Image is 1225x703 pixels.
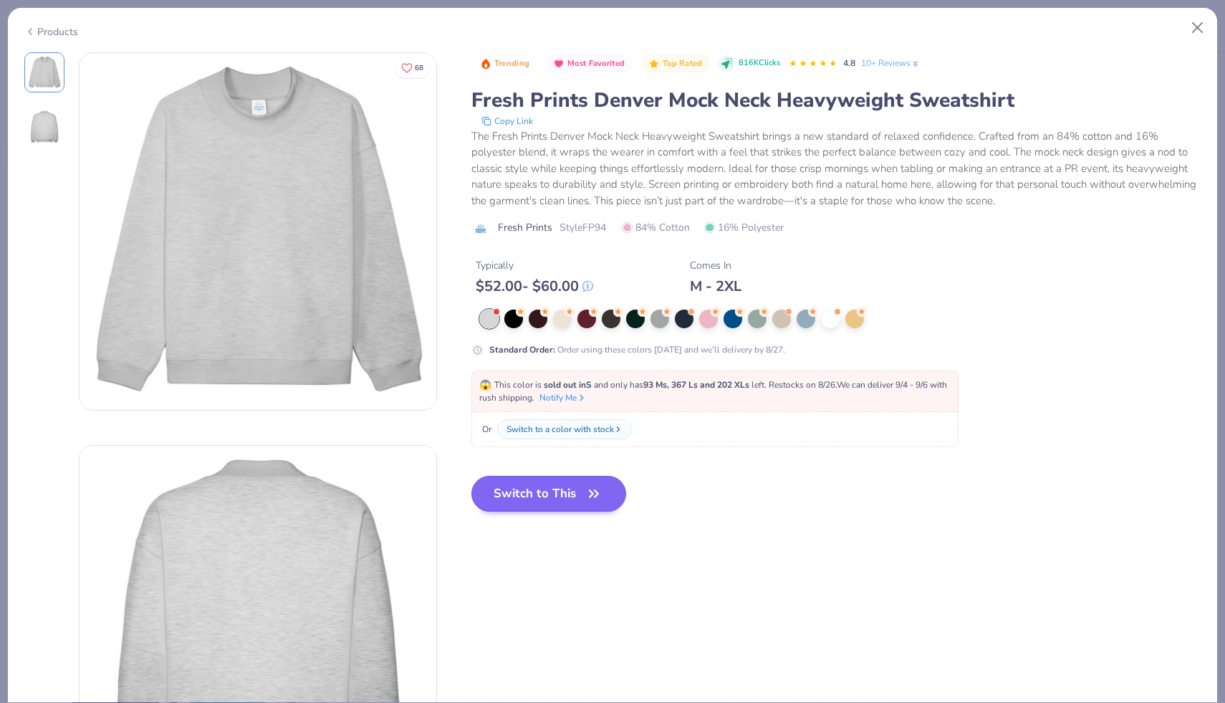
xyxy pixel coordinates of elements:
[546,54,633,73] button: Badge Button
[559,220,606,235] span: Style FP94
[479,423,491,436] span: Or
[476,277,593,295] div: $ 52.00 - $ 60.00
[80,53,436,410] img: Front
[497,419,632,439] button: Switch to a color with stock
[489,343,785,356] div: Order using these colors [DATE] and we’ll delivery by 8/27.
[27,110,62,144] img: Back
[789,52,837,75] div: 4.8 Stars
[471,128,1201,209] div: The Fresh Prints Denver Mock Neck Heavyweight Sweatshirt brings a new standard of relaxed confide...
[27,55,62,90] img: Front
[704,220,784,235] span: 16% Polyester
[415,64,423,72] span: 68
[643,379,749,391] strong: 93 Ms, 367 Ls and 202 XLs
[553,58,565,70] img: Most Favorited sort
[477,114,537,128] button: copy to clipboard
[690,277,741,295] div: M - 2XL
[480,58,491,70] img: Trending sort
[479,379,947,403] span: This color is and only has left . Restocks on 8/26. We can deliver 9/4 - 9/6 with rush shipping.
[843,57,855,69] span: 4.8
[506,423,614,436] div: Switch to a color with stock
[471,87,1201,114] div: Fresh Prints Denver Mock Neck Heavyweight Sweatshirt
[498,220,552,235] span: Fresh Prints
[539,391,587,404] button: Notify Me
[663,59,703,67] span: Top Rated
[861,57,921,70] a: 10+ Reviews
[471,476,627,512] button: Switch to This
[648,58,660,70] img: Top Rated sort
[641,54,710,73] button: Badge Button
[473,54,537,73] button: Badge Button
[494,59,529,67] span: Trending
[739,57,780,70] span: 816K Clicks
[1184,14,1211,42] button: Close
[395,57,430,78] button: Like
[567,59,625,67] span: Most Favorited
[544,379,592,391] strong: sold out in S
[622,220,690,235] span: 84% Cotton
[476,258,593,273] div: Typically
[24,24,78,39] div: Products
[471,223,491,234] img: brand logo
[479,378,491,392] span: 😱
[690,258,741,273] div: Comes In
[489,344,555,355] strong: Standard Order :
